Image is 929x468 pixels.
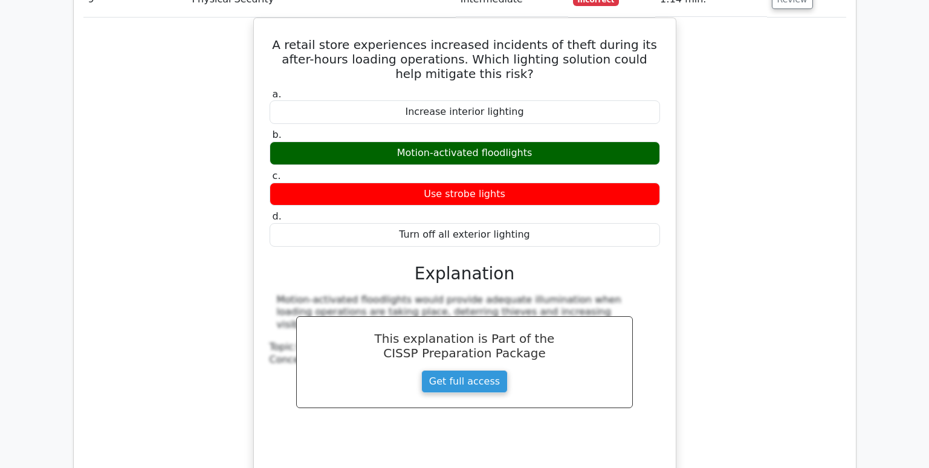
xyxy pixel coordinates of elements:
h3: Explanation [277,264,653,284]
div: Increase interior lighting [270,100,660,124]
span: d. [273,210,282,222]
span: b. [273,129,282,140]
div: Use strobe lights [270,183,660,206]
span: a. [273,88,282,100]
div: Motion-activated floodlights would provide adequate illumination when loading operations are taki... [277,294,653,331]
div: Concept: [270,354,660,366]
div: Motion-activated floodlights [270,141,660,165]
span: c. [273,170,281,181]
div: Topic: [270,341,660,354]
div: Turn off all exterior lighting [270,223,660,247]
h5: A retail store experiences increased incidents of theft during its after-hours loading operations... [268,37,661,81]
a: Get full access [421,370,508,393]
